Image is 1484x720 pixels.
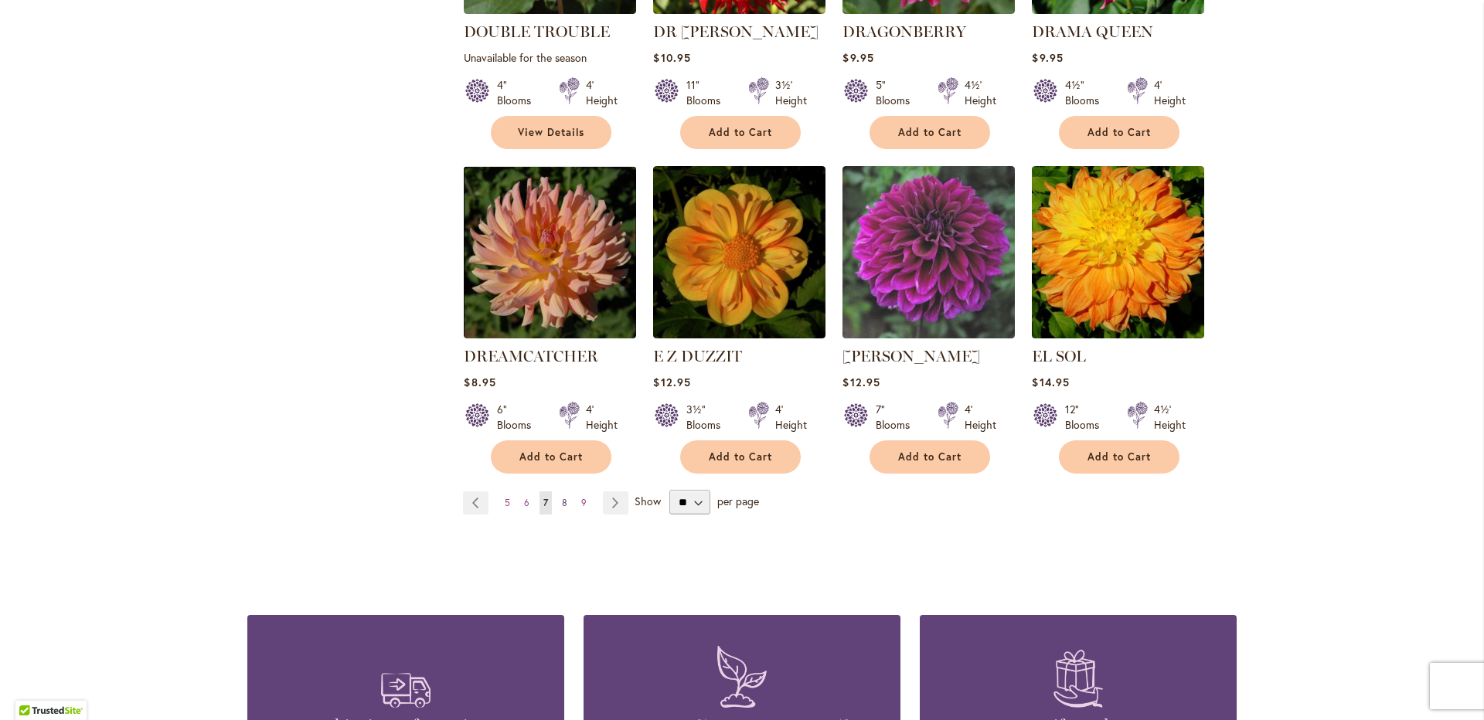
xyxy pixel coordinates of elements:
[1032,327,1204,341] a: EL SOL
[1032,375,1069,389] span: $14.95
[653,327,825,341] a: E Z DUZZIT
[842,375,880,389] span: $12.95
[1154,402,1186,433] div: 4½' Height
[870,440,990,474] button: Add to Cart
[842,2,1015,17] a: DRAGONBERRY
[965,402,996,433] div: 4' Height
[842,22,966,41] a: DRAGONBERRY
[464,2,636,17] a: DOUBLE TROUBLE
[775,402,807,433] div: 4' Height
[586,77,618,108] div: 4' Height
[709,126,772,139] span: Add to Cart
[1154,77,1186,108] div: 4' Height
[1087,450,1151,464] span: Add to Cart
[686,402,730,433] div: 3½" Blooms
[1065,77,1108,108] div: 4½" Blooms
[464,166,636,338] img: Dreamcatcher
[635,494,661,508] span: Show
[870,116,990,149] button: Add to Cart
[1032,50,1063,65] span: $9.95
[653,166,825,338] img: E Z DUZZIT
[518,126,584,139] span: View Details
[842,166,1015,338] img: Einstein
[464,22,610,41] a: DOUBLE TROUBLE
[709,450,772,464] span: Add to Cart
[12,665,55,708] iframe: Launch Accessibility Center
[876,77,919,108] div: 5" Blooms
[842,50,873,65] span: $9.95
[653,50,690,65] span: $10.95
[562,497,567,508] span: 8
[1059,440,1179,474] button: Add to Cart
[491,116,611,149] a: View Details
[497,402,540,433] div: 6" Blooms
[965,77,996,108] div: 4½' Height
[519,450,583,464] span: Add to Cart
[1032,22,1153,41] a: DRAMA QUEEN
[464,327,636,341] a: Dreamcatcher
[558,491,571,515] a: 8
[1032,2,1204,17] a: DRAMA QUEEN
[464,347,598,365] a: DREAMCATCHER
[524,497,529,508] span: 6
[842,327,1015,341] a: Einstein
[653,2,825,17] a: DR LES
[717,494,759,508] span: per page
[577,491,591,515] a: 9
[775,77,807,108] div: 3½' Height
[581,497,587,508] span: 9
[1087,126,1151,139] span: Add to Cart
[876,402,919,433] div: 7" Blooms
[491,440,611,474] button: Add to Cart
[898,450,962,464] span: Add to Cart
[686,77,730,108] div: 11" Blooms
[1059,116,1179,149] button: Add to Cart
[653,22,819,41] a: DR [PERSON_NAME]
[520,491,533,515] a: 6
[1065,402,1108,433] div: 12" Blooms
[543,497,548,508] span: 7
[680,116,801,149] button: Add to Cart
[842,347,980,365] a: [PERSON_NAME]
[898,126,962,139] span: Add to Cart
[1032,347,1086,365] a: EL SOL
[586,402,618,433] div: 4' Height
[653,347,742,365] a: E Z DUZZIT
[464,50,636,65] p: Unavailable for the season
[505,497,510,508] span: 5
[680,440,801,474] button: Add to Cart
[501,491,514,515] a: 5
[497,77,540,108] div: 4" Blooms
[653,375,690,389] span: $12.95
[464,375,495,389] span: $8.95
[1032,166,1204,338] img: EL SOL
